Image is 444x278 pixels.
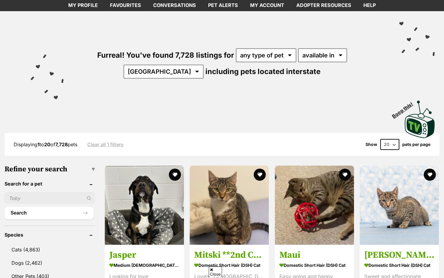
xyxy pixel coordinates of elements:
[194,261,264,270] strong: Domestic Short Hair (DSH) Cat
[97,51,234,60] span: Furreal! You've found 7,728 listings for
[275,166,354,245] img: Maui - Domestic Short Hair (DSH) Cat
[254,169,266,181] button: favourite
[279,249,349,261] h3: Maui
[44,141,50,147] strong: 20
[87,142,124,147] a: Clear all 1 filters
[5,232,95,238] header: Species
[360,166,439,245] img: Rhea **2nd Chance Cat Rescue** - Domestic Short Hair (DSH) Cat
[37,141,40,147] strong: 1
[190,166,269,245] img: Mitski **2nd Chance Cat Rescue** - Domestic Short Hair (DSH) Cat
[364,261,434,270] strong: Domestic Short Hair (DSH) Cat
[391,97,419,119] span: Boop this!
[5,207,94,219] button: Search
[5,165,95,173] h3: Refine your search
[365,142,377,147] span: Show
[109,261,179,270] strong: medium [DEMOGRAPHIC_DATA] Dog
[109,249,179,261] h3: Jasper
[364,249,434,261] h3: [PERSON_NAME] **2nd Chance Cat Rescue**
[339,169,351,181] button: favourite
[205,67,320,76] span: including pets located interstate
[55,141,68,147] strong: 7,728
[194,249,264,261] h3: Mitski **2nd Chance Cat Rescue**
[5,243,95,256] a: Cats (4,863)
[400,248,432,266] iframe: Help Scout Beacon - Open
[402,142,430,147] label: pets per page
[279,261,349,270] strong: Domestic Short Hair (DSH) Cat
[169,169,181,181] button: favourite
[105,166,184,245] img: Jasper - Staffordshire Bull Terrier Dog
[5,181,95,186] header: Search for a pet
[5,257,95,269] a: Dogs (2,462)
[14,141,77,147] span: Displaying to of pets
[5,192,95,204] input: Toby
[424,169,436,181] button: favourite
[405,101,435,138] img: PetRescue TV logo
[405,95,435,139] a: Boop this!
[209,267,222,277] span: Close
